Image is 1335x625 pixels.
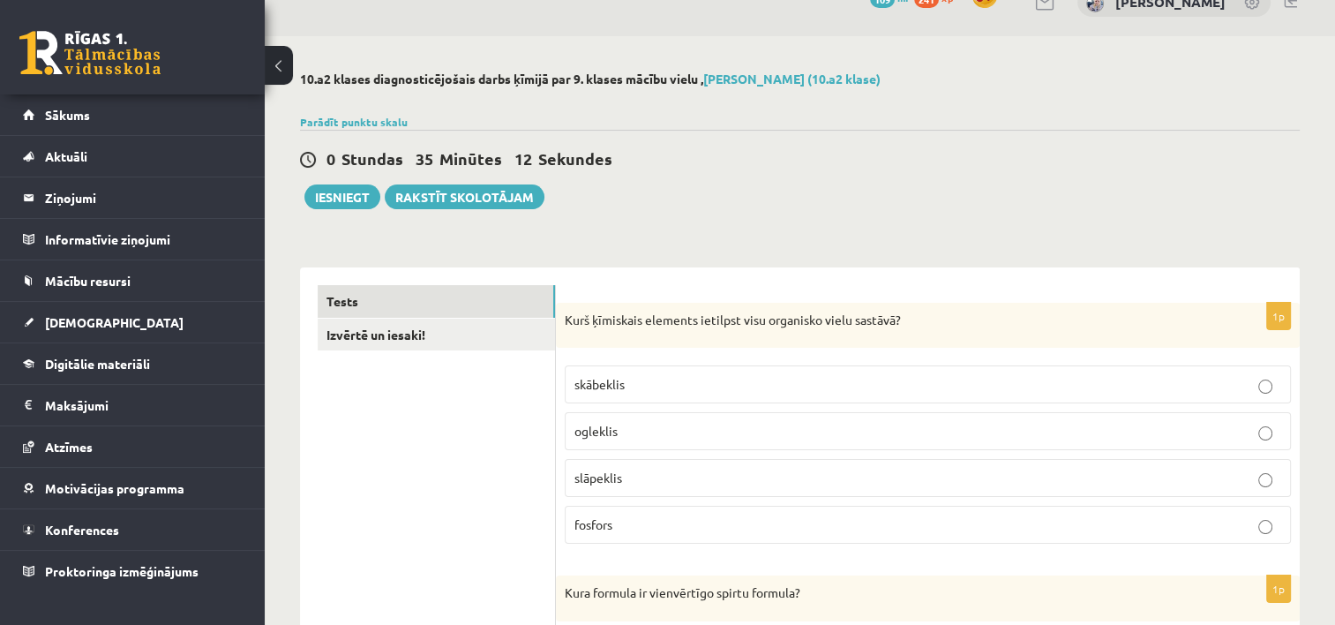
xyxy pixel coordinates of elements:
[45,219,243,260] legend: Informatīvie ziņojumi
[416,148,433,169] span: 35
[45,177,243,218] legend: Ziņojumi
[574,516,612,532] span: fosfors
[538,148,612,169] span: Sekundes
[23,177,243,218] a: Ziņojumi
[574,470,622,486] span: slāpeklis
[23,426,243,467] a: Atzīmes
[318,319,555,351] a: Izvērtē un iesaki!
[439,148,502,169] span: Minūtes
[304,184,380,209] button: Iesniegt
[45,522,119,538] span: Konferences
[1258,473,1272,487] input: slāpeklis
[23,219,243,260] a: Informatīvie ziņojumi
[574,376,625,392] span: skābeklis
[45,107,90,123] span: Sākums
[300,72,1300,87] h2: 10.a2 klases diagnosticējošais darbs ķīmijā par 9. klases mācību vielu ,
[23,343,243,384] a: Digitālie materiāli
[23,302,243,343] a: [DEMOGRAPHIC_DATA]
[1258,426,1272,441] input: ogleklis
[23,94,243,135] a: Sākums
[23,385,243,425] a: Maksājumi
[574,423,618,439] span: ogleklis
[1258,380,1272,394] input: skābeklis
[1258,520,1272,534] input: fosfors
[23,260,243,301] a: Mācību resursi
[45,314,184,330] span: [DEMOGRAPHIC_DATA]
[45,356,150,372] span: Digitālie materiāli
[326,148,335,169] span: 0
[45,563,199,579] span: Proktoringa izmēģinājums
[45,273,131,289] span: Mācību resursi
[385,184,544,209] a: Rakstīt skolotājam
[23,136,243,177] a: Aktuāli
[341,148,403,169] span: Stundas
[45,148,87,164] span: Aktuāli
[23,509,243,550] a: Konferences
[23,468,243,508] a: Motivācijas programma
[300,115,408,129] a: Parādīt punktu skalu
[23,551,243,591] a: Proktoringa izmēģinājums
[318,285,555,318] a: Tests
[45,385,243,425] legend: Maksājumi
[703,71,881,87] a: [PERSON_NAME] (10.a2 klase)
[565,584,1203,602] p: Kura formula ir vienvērtīgo spirtu formula?
[1266,302,1291,330] p: 1p
[45,439,93,455] span: Atzīmes
[514,148,532,169] span: 12
[45,480,184,496] span: Motivācijas programma
[565,312,1203,329] p: Kurš ķīmiskais elements ietilpst visu organisko vielu sastāvā?
[19,31,161,75] a: Rīgas 1. Tālmācības vidusskola
[1266,575,1291,603] p: 1p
